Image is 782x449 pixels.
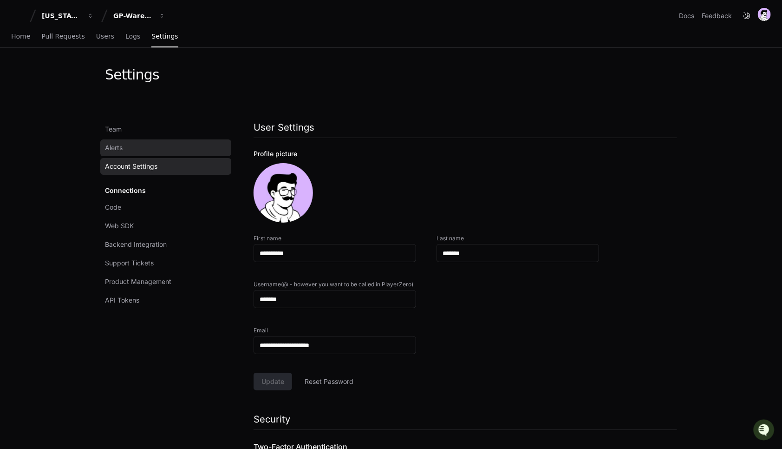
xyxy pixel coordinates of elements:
[92,98,112,105] span: Pylon
[105,221,134,231] span: Web SDK
[105,258,154,268] span: Support Tickets
[11,33,30,39] span: Home
[32,69,152,79] div: Start new chat
[9,69,26,86] img: 1756235613930-3d25f9e4-fa56-45dd-b3ad-e072dfbd1548
[113,11,153,20] div: GP-WarehouseControlCenterWCC)
[254,121,314,134] h1: User Settings
[100,218,231,234] a: Web SDK
[65,97,112,105] a: Powered byPylon
[100,121,231,138] a: Team
[96,33,114,39] span: Users
[41,33,85,39] span: Pull Requests
[105,240,167,249] span: Backend Integration
[300,377,358,386] span: Reset Password
[105,66,159,83] div: Settings
[752,418,777,443] iframe: Open customer support
[254,327,432,334] label: Email
[679,11,694,20] a: Docs
[100,273,231,290] a: Product Management
[100,236,231,253] a: Backend Integration
[105,162,157,171] span: Account Settings
[11,26,30,47] a: Home
[9,9,28,28] img: PlayerZero
[42,11,82,20] div: [US_STATE] Pacific
[125,33,140,39] span: Logs
[100,158,231,175] a: Account Settings
[254,163,313,223] img: avatar
[100,292,231,309] a: API Tokens
[96,26,114,47] a: Users
[125,26,140,47] a: Logs
[105,125,122,134] span: Team
[254,235,432,242] label: First name
[105,203,121,212] span: Code
[32,79,117,86] div: We're available if you need us!
[158,72,169,83] button: Start new chat
[100,139,231,156] a: Alerts
[292,373,366,390] button: Reset Password
[151,33,178,39] span: Settings
[702,11,732,20] button: Feedback
[254,281,432,288] label: Username
[100,255,231,271] a: Support Tickets
[41,26,85,47] a: Pull Requests
[254,413,677,426] h1: Security
[105,143,123,152] span: Alerts
[105,296,139,305] span: API Tokens
[254,149,677,158] div: Profile picture
[100,199,231,216] a: Code
[105,277,171,286] span: Product Management
[151,26,178,47] a: Settings
[758,8,771,21] img: avatar
[38,7,98,24] button: [US_STATE] Pacific
[281,281,413,288] span: (@ - however you want to be called in PlayerZero)
[110,7,169,24] button: GP-WarehouseControlCenterWCC)
[9,37,169,52] div: Welcome
[437,235,615,242] label: Last name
